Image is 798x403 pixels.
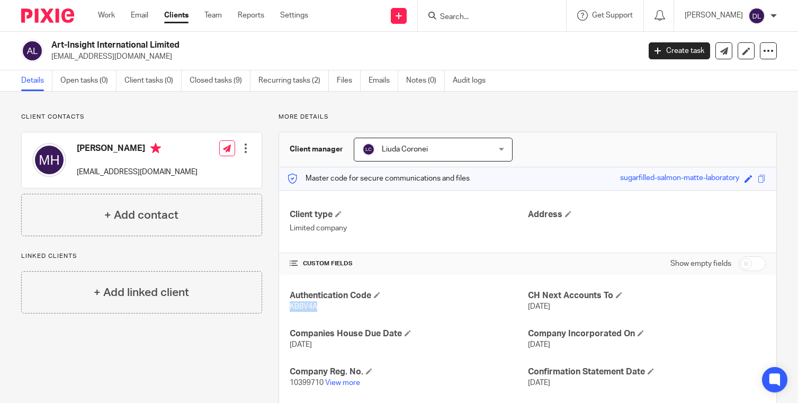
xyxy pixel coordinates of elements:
a: Recurring tasks (2) [258,70,329,91]
div: sugarfilled-salmon-matte-laboratory [620,173,739,185]
span: KB8V4A [290,303,317,310]
a: Files [337,70,361,91]
h4: CH Next Accounts To [528,290,766,301]
a: Open tasks (0) [60,70,116,91]
h3: Client manager [290,144,343,155]
h4: Authentication Code [290,290,527,301]
p: [PERSON_NAME] [685,10,743,21]
span: 10399710 [290,379,324,387]
img: svg%3E [32,143,66,177]
p: Linked clients [21,252,262,261]
a: Team [204,10,222,21]
a: Closed tasks (9) [190,70,250,91]
a: Emails [369,70,398,91]
h4: Client type [290,209,527,220]
p: [EMAIL_ADDRESS][DOMAIN_NAME] [51,51,633,62]
a: Details [21,70,52,91]
a: Work [98,10,115,21]
h4: Confirmation Statement Date [528,366,766,378]
a: Client tasks (0) [124,70,182,91]
span: [DATE] [290,341,312,348]
img: Pixie [21,8,74,23]
h4: Address [528,209,766,220]
span: [DATE] [528,303,550,310]
p: More details [279,113,777,121]
span: Liuda Coronei [382,146,428,153]
h4: Company Reg. No. [290,366,527,378]
p: Master code for secure communications and files [287,173,470,184]
h4: Company Incorporated On [528,328,766,339]
img: svg%3E [21,40,43,62]
a: Reports [238,10,264,21]
h4: CUSTOM FIELDS [290,259,527,268]
h4: + Add linked client [94,284,189,301]
img: svg%3E [362,143,375,156]
p: Limited company [290,223,527,234]
a: Clients [164,10,189,21]
span: Get Support [592,12,633,19]
span: [DATE] [528,341,550,348]
h2: Art-Insight International Limited [51,40,516,51]
h4: [PERSON_NAME] [77,143,198,156]
p: Client contacts [21,113,262,121]
a: View more [325,379,360,387]
a: Notes (0) [406,70,445,91]
a: Create task [649,42,710,59]
h4: + Add contact [104,207,178,223]
img: svg%3E [748,7,765,24]
a: Settings [280,10,308,21]
a: Email [131,10,148,21]
input: Search [439,13,534,22]
i: Primary [150,143,161,154]
label: Show empty fields [670,258,731,269]
a: Audit logs [453,70,494,91]
span: [DATE] [528,379,550,387]
p: [EMAIL_ADDRESS][DOMAIN_NAME] [77,167,198,177]
h4: Companies House Due Date [290,328,527,339]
